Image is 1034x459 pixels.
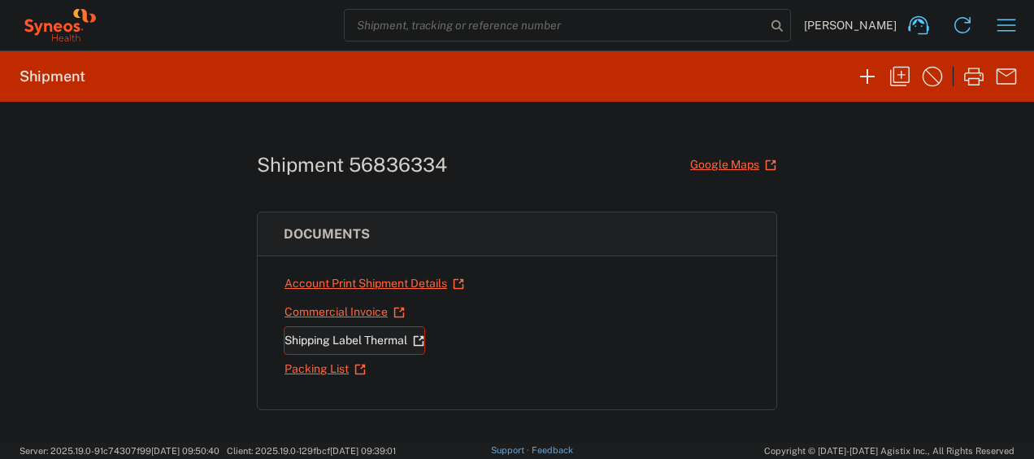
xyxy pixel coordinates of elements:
a: Google Maps [689,151,777,179]
a: Feedback [532,445,573,455]
span: Copyright © [DATE]-[DATE] Agistix Inc., All Rights Reserved [764,444,1014,458]
h2: Shipment [20,67,85,86]
span: Server: 2025.19.0-91c74307f99 [20,446,219,456]
span: [DATE] 09:50:40 [151,446,219,456]
a: Shipping Label Thermal [284,326,425,355]
a: Packing List [284,355,367,383]
a: Account Print Shipment Details [284,269,465,298]
span: [DATE] 09:39:01 [330,446,396,456]
span: Documents [284,226,370,242]
h1: Shipment 56836334 [257,153,447,177]
span: [PERSON_NAME] [804,18,897,33]
a: Support [491,445,532,455]
span: Client: 2025.19.0-129fbcf [227,446,396,456]
a: Commercial Invoice [284,298,406,326]
input: Shipment, tracking or reference number [345,10,766,41]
